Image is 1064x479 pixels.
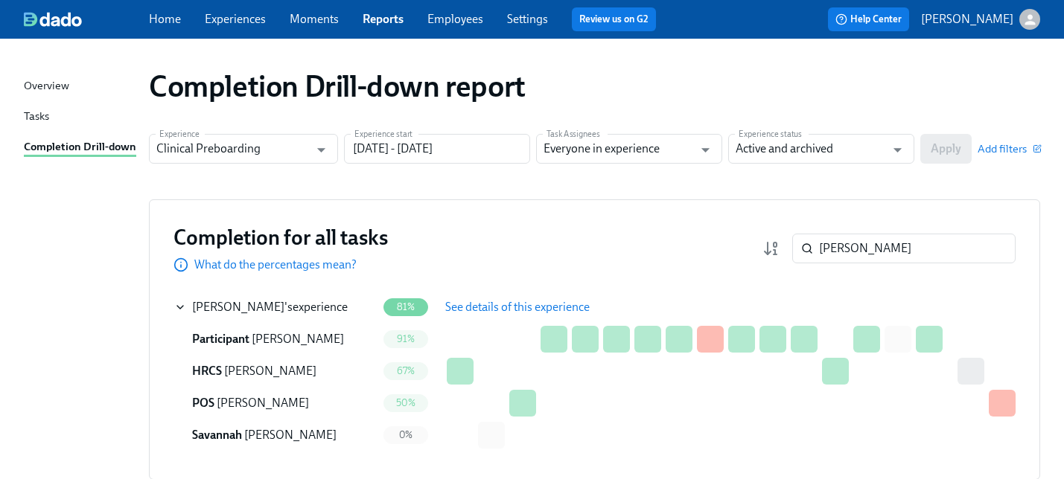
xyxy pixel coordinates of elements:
[24,138,136,157] div: Completion Drill-down
[174,324,377,354] div: Participant [PERSON_NAME]
[173,224,388,251] h3: Completion for all tasks
[694,138,717,161] button: Open
[819,234,1016,263] input: Search by name
[886,138,909,161] button: Open
[174,388,377,418] div: POS [PERSON_NAME]
[174,292,377,322] div: [PERSON_NAME]'sexperience
[174,420,377,450] div: Savannah [PERSON_NAME]
[217,396,309,410] span: [PERSON_NAME]
[24,77,69,96] div: Overview
[24,77,137,96] a: Overview
[978,141,1040,156] button: Add filters
[192,300,284,314] span: [PERSON_NAME]
[445,300,590,315] span: See details of this experience
[363,12,404,26] a: Reports
[205,12,266,26] a: Experiences
[579,12,649,27] a: Review us on G2
[388,301,424,312] span: 81%
[390,429,421,440] span: 0%
[24,108,49,126] div: Tasks
[224,364,316,378] span: [PERSON_NAME]
[24,12,82,27] img: dado
[388,365,424,376] span: 67%
[192,332,249,346] span: Participant
[427,12,483,26] a: Employees
[244,428,337,442] span: [PERSON_NAME]
[835,12,902,27] span: Help Center
[174,356,377,386] div: HRCS [PERSON_NAME]
[192,396,214,410] span: People Ops Specialist
[192,364,222,378] span: HR Compliance Specialist
[24,12,149,27] a: dado
[192,299,348,315] div: 's experience
[921,9,1040,30] button: [PERSON_NAME]
[252,332,344,346] span: [PERSON_NAME]
[507,12,548,26] a: Settings
[24,138,137,157] a: Completion Drill-down
[149,68,526,104] h1: Completion Drill-down report
[194,257,357,273] p: What do the percentages mean?
[290,12,339,26] a: Moments
[572,7,656,31] button: Review us on G2
[388,333,424,344] span: 91%
[387,397,424,408] span: 50%
[192,428,242,442] span: Savannah
[149,12,181,26] a: Home
[762,239,780,257] svg: Completion rate (low to high)
[24,108,137,126] a: Tasks
[435,292,600,322] button: See details of this experience
[828,7,909,31] button: Help Center
[310,138,333,161] button: Open
[921,11,1013,28] p: [PERSON_NAME]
